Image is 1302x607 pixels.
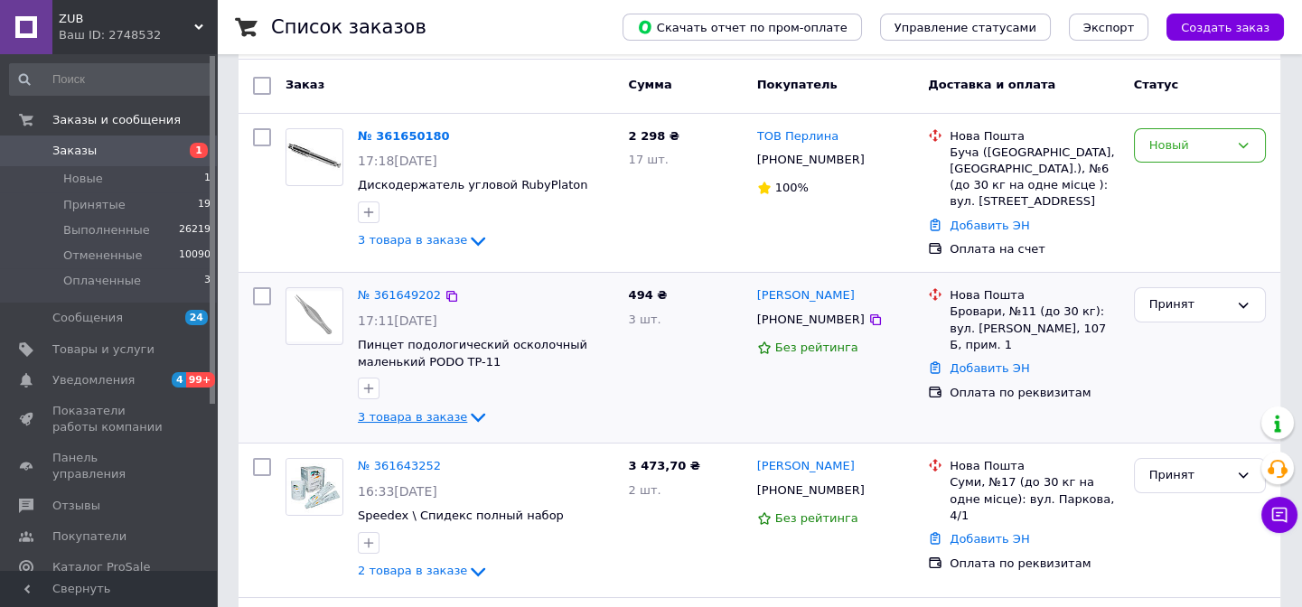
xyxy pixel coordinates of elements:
[880,14,1051,41] button: Управление статусами
[1134,78,1179,91] span: Статус
[63,222,150,238] span: Выполненные
[172,372,186,388] span: 4
[358,410,489,424] a: 3 товара в заказе
[286,287,343,345] a: Фото товару
[757,287,855,304] a: [PERSON_NAME]
[358,313,437,328] span: 17:11[DATE]
[358,154,437,168] span: 17:18[DATE]
[52,498,100,514] span: Отзывы
[204,171,211,187] span: 1
[1261,497,1297,533] button: Чат с покупателем
[1181,21,1269,34] span: Создать заказ
[629,129,679,143] span: 2 298 ₴
[179,222,211,238] span: 26219
[1069,14,1148,41] button: Экспорт
[63,197,126,213] span: Принятые
[63,247,142,264] span: Отмененные
[358,288,441,302] a: № 361649202
[286,458,343,516] a: Фото товару
[52,112,181,128] span: Заказы и сообщения
[757,128,838,145] a: ТОВ Перлина
[629,483,661,497] span: 2 шт.
[358,509,564,522] a: Speedex \ Спидекс полный набор
[286,291,342,341] img: Фото товару
[286,459,342,515] img: Фото товару
[757,483,865,497] span: [PHONE_NUMBER]
[950,532,1029,546] a: Добавить ЭН
[286,128,343,186] a: Фото товару
[198,197,211,213] span: 19
[52,372,135,388] span: Уведомления
[358,233,489,247] a: 3 товара в заказе
[629,78,672,91] span: Сумма
[1083,21,1134,34] span: Экспорт
[757,313,865,326] span: [PHONE_NUMBER]
[52,559,150,575] span: Каталог ProSale
[204,273,211,289] span: 3
[358,564,489,577] a: 2 товара в заказе
[1149,295,1229,314] div: Принят
[950,458,1119,474] div: Нова Пошта
[186,372,216,388] span: 99+
[1149,136,1229,155] div: Новый
[52,310,123,326] span: Сообщения
[63,171,103,187] span: Новые
[629,153,669,166] span: 17 шт.
[950,556,1119,572] div: Оплата по реквизитам
[59,11,194,27] span: ZUB
[190,143,208,158] span: 1
[52,143,97,159] span: Заказы
[286,78,324,91] span: Заказ
[629,313,661,326] span: 3 шт.
[895,21,1036,34] span: Управление статусами
[629,459,700,472] span: 3 473,70 ₴
[358,178,587,191] a: Дискодержатель угловой RubyPlaton
[9,63,212,96] input: Поиск
[623,14,862,41] button: Скачать отчет по пром-оплате
[52,341,155,358] span: Товары и услуги
[757,78,838,91] span: Покупатель
[950,474,1119,524] div: Суми, №17 (до 30 кг на одне місце): вул. Паркова, 4/1
[950,128,1119,145] div: Нова Пошта
[950,287,1119,303] div: Нова Пошта
[950,145,1119,210] div: Буча ([GEOGRAPHIC_DATA], [GEOGRAPHIC_DATA].), №6 (до 30 кг на одне місце ): вул. [STREET_ADDRESS]
[637,19,848,35] span: Скачать отчет по пром-оплате
[185,310,208,325] span: 24
[271,16,426,38] h1: Список заказов
[950,219,1029,232] a: Добавить ЭН
[358,234,467,247] span: 3 товара в заказе
[52,528,126,545] span: Покупатели
[179,247,211,264] span: 10090
[358,338,587,369] a: Пинцет подологический осколочный маленький PODO TP-11
[1149,466,1229,485] div: Принят
[775,181,809,194] span: 100%
[358,484,437,499] span: 16:33[DATE]
[950,303,1119,353] div: Бровари, №11 (до 30 кг): вул. [PERSON_NAME], 107 Б, прим. 1
[950,385,1119,401] div: Оплата по реквизитам
[358,410,467,424] span: 3 товара в заказе
[1166,14,1284,41] button: Создать заказ
[775,511,858,525] span: Без рейтинга
[757,458,855,475] a: [PERSON_NAME]
[950,361,1029,375] a: Добавить ЭН
[358,129,450,143] a: № 361650180
[286,130,342,184] img: Фото товару
[629,288,668,302] span: 494 ₴
[1148,20,1284,33] a: Создать заказ
[59,27,217,43] div: Ваш ID: 2748532
[928,78,1055,91] span: Доставка и оплата
[358,459,441,472] a: № 361643252
[52,403,167,435] span: Показатели работы компании
[775,341,858,354] span: Без рейтинга
[358,564,467,577] span: 2 товара в заказе
[950,241,1119,257] div: Оплата на счет
[63,273,141,289] span: Оплаченные
[757,153,865,166] span: [PHONE_NUMBER]
[52,450,167,482] span: Панель управления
